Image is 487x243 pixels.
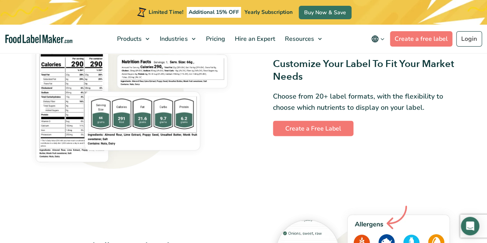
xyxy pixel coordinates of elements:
a: Create a Free Label [273,121,353,136]
span: Yearly Subscription [244,8,293,16]
div: Open Intercom Messenger [461,217,479,235]
span: Pricing [203,35,226,43]
a: Pricing [201,25,228,53]
p: Choose from 20+ label formats, with the flexibility to choose which nutrients to display on your ... [273,91,463,113]
h3: Customize Your Label To Fit Your Market Needs [273,58,463,83]
a: Buy Now & Save [299,6,351,19]
a: Industries [155,25,199,53]
span: Resources [282,35,315,43]
span: Additional 15% OFF [187,7,241,18]
a: Create a free label [390,31,452,47]
span: Hire an Expert [232,35,276,43]
a: Resources [280,25,325,53]
a: Hire an Expert [230,25,278,53]
span: Limited Time! [149,8,183,16]
a: Products [112,25,153,53]
a: Login [456,31,482,47]
span: Industries [157,35,188,43]
span: Products [115,35,142,43]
